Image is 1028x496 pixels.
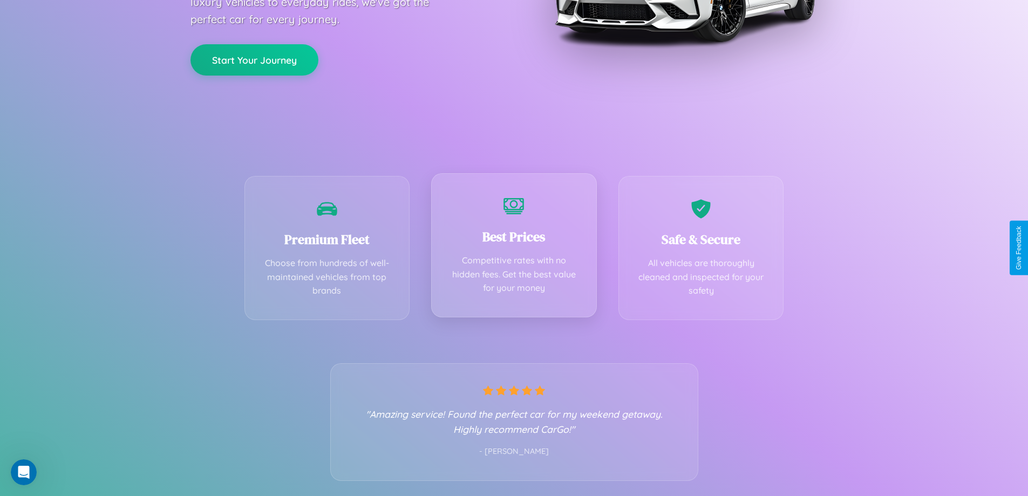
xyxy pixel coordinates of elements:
div: Give Feedback [1015,226,1023,270]
p: Choose from hundreds of well-maintained vehicles from top brands [261,256,393,298]
h3: Best Prices [448,228,580,246]
h3: Safe & Secure [635,230,767,248]
p: "Amazing service! Found the perfect car for my weekend getaway. Highly recommend CarGo!" [352,406,676,437]
iframe: Intercom live chat [11,459,37,485]
button: Start Your Journey [190,44,318,76]
p: All vehicles are thoroughly cleaned and inspected for your safety [635,256,767,298]
h3: Premium Fleet [261,230,393,248]
p: Competitive rates with no hidden fees. Get the best value for your money [448,254,580,295]
p: - [PERSON_NAME] [352,445,676,459]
